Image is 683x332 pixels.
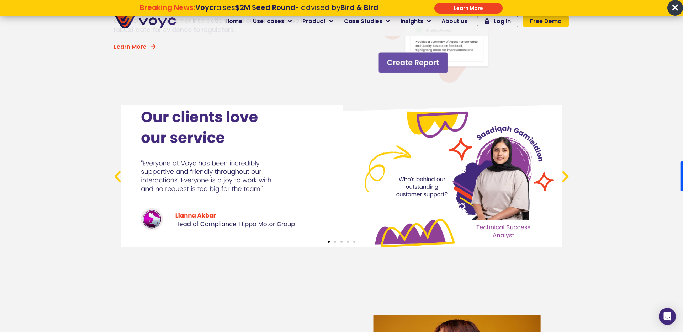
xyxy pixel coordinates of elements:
[441,17,467,26] span: About us
[530,18,562,24] span: Free Demo
[195,2,378,12] span: raises - advised by
[353,241,355,243] span: Go to slide 5
[147,148,180,155] a: Privacy Policy
[114,44,147,50] span: Learn More
[436,14,473,28] a: About us
[114,14,176,28] img: voyc-full-logo
[347,241,349,243] span: Go to slide 4
[477,15,518,27] a: Log In
[340,2,378,12] strong: Bird & Bird
[302,17,326,26] span: Product
[94,58,118,66] span: Job title
[395,14,436,28] a: Insights
[195,2,213,12] strong: Voyc
[523,15,569,27] a: Free Demo
[225,17,242,26] span: Home
[121,105,562,247] div: 1 / 5
[334,241,336,243] span: Go to slide 2
[110,169,125,183] div: Previous slide
[297,14,339,28] a: Product
[339,14,395,28] a: Case Studies
[114,44,156,50] a: Learn More
[401,17,423,26] span: Insights
[344,17,382,26] span: Case Studies
[140,2,195,12] strong: Breaking News:
[94,28,112,37] span: Phone
[659,308,676,325] div: Open Intercom Messenger
[340,241,343,243] span: Go to slide 3
[110,255,573,273] iframe: Customer reviews powered by Trustpilot
[253,17,284,26] span: Use-cases
[104,3,414,20] div: Breaking News: Voyc raises $2M Seed Round - advised by Bird & Bird
[494,18,511,24] span: Log In
[121,105,562,247] div: Slides
[328,241,330,243] span: Go to slide 1
[235,2,295,12] strong: $2M Seed Round
[220,14,248,28] a: Home
[558,169,573,183] div: Next slide
[248,14,297,28] a: Use-cases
